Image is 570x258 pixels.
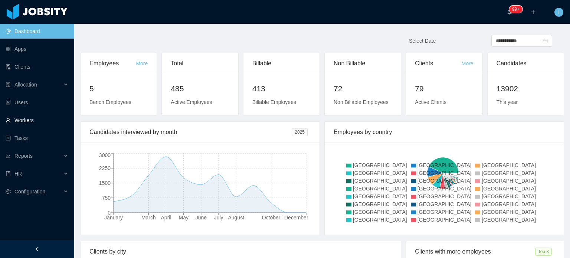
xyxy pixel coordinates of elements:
[6,131,68,146] a: icon: profileTasks
[6,82,11,87] i: icon: solution
[292,128,308,136] span: 2025
[415,83,473,95] h2: 79
[482,209,536,215] span: [GEOGRAPHIC_DATA]
[417,193,472,199] span: [GEOGRAPHIC_DATA]
[99,165,111,171] tspan: 2250
[353,193,407,199] span: [GEOGRAPHIC_DATA]
[99,152,111,158] tspan: 3000
[161,215,171,221] tspan: April
[353,186,407,192] span: [GEOGRAPHIC_DATA]
[284,215,308,221] tspan: December
[535,248,552,256] span: Top 3
[531,9,536,14] i: icon: plus
[334,83,392,95] h2: 72
[214,215,223,221] tspan: July
[6,153,11,159] i: icon: line-chart
[6,59,68,74] a: icon: auditClients
[6,42,68,56] a: icon: appstoreApps
[179,215,189,221] tspan: May
[108,210,111,216] tspan: 0
[228,215,244,221] tspan: August
[353,178,407,184] span: [GEOGRAPHIC_DATA]
[353,170,407,176] span: [GEOGRAPHIC_DATA]
[171,99,212,105] span: Active Employees
[6,113,68,128] a: icon: userWorkers
[252,53,311,74] div: Billable
[102,195,111,201] tspan: 750
[141,215,156,221] tspan: March
[252,83,311,95] h2: 413
[497,53,555,74] div: Candidates
[334,99,389,105] span: Non Billable Employees
[417,162,472,168] span: [GEOGRAPHIC_DATA]
[262,215,281,221] tspan: October
[353,217,407,223] span: [GEOGRAPHIC_DATA]
[543,38,548,43] i: icon: calendar
[89,53,136,74] div: Employees
[482,201,536,207] span: [GEOGRAPHIC_DATA]
[462,61,474,66] a: More
[482,217,536,223] span: [GEOGRAPHIC_DATA]
[136,61,148,66] a: More
[482,193,536,199] span: [GEOGRAPHIC_DATA]
[6,24,68,39] a: icon: pie-chartDashboard
[14,153,33,159] span: Reports
[417,170,472,176] span: [GEOGRAPHIC_DATA]
[6,189,11,194] i: icon: setting
[334,122,555,143] div: Employees by country
[89,83,148,95] h2: 5
[6,95,68,110] a: icon: robotUsers
[252,99,296,105] span: Billable Employees
[14,82,37,88] span: Allocation
[482,178,536,184] span: [GEOGRAPHIC_DATA]
[89,122,292,143] div: Candidates interviewed by month
[557,8,560,17] span: L
[482,186,536,192] span: [GEOGRAPHIC_DATA]
[196,215,207,221] tspan: June
[417,217,472,223] span: [GEOGRAPHIC_DATA]
[482,162,536,168] span: [GEOGRAPHIC_DATA]
[14,189,45,195] span: Configuration
[415,99,446,105] span: Active Clients
[353,201,407,207] span: [GEOGRAPHIC_DATA]
[417,186,472,192] span: [GEOGRAPHIC_DATA]
[507,9,512,14] i: icon: bell
[89,99,131,105] span: Bench Employees
[99,180,111,186] tspan: 1500
[409,38,436,44] span: Select Date
[497,83,555,95] h2: 13902
[497,99,518,105] span: This year
[417,201,472,207] span: [GEOGRAPHIC_DATA]
[171,53,229,74] div: Total
[6,171,11,176] i: icon: book
[334,53,392,74] div: Non Billable
[353,162,407,168] span: [GEOGRAPHIC_DATA]
[509,6,522,13] sup: 1943
[171,83,229,95] h2: 485
[353,209,407,215] span: [GEOGRAPHIC_DATA]
[482,170,536,176] span: [GEOGRAPHIC_DATA]
[417,178,472,184] span: [GEOGRAPHIC_DATA]
[415,53,461,74] div: Clients
[417,209,472,215] span: [GEOGRAPHIC_DATA]
[104,215,123,221] tspan: January
[14,171,22,177] span: HR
